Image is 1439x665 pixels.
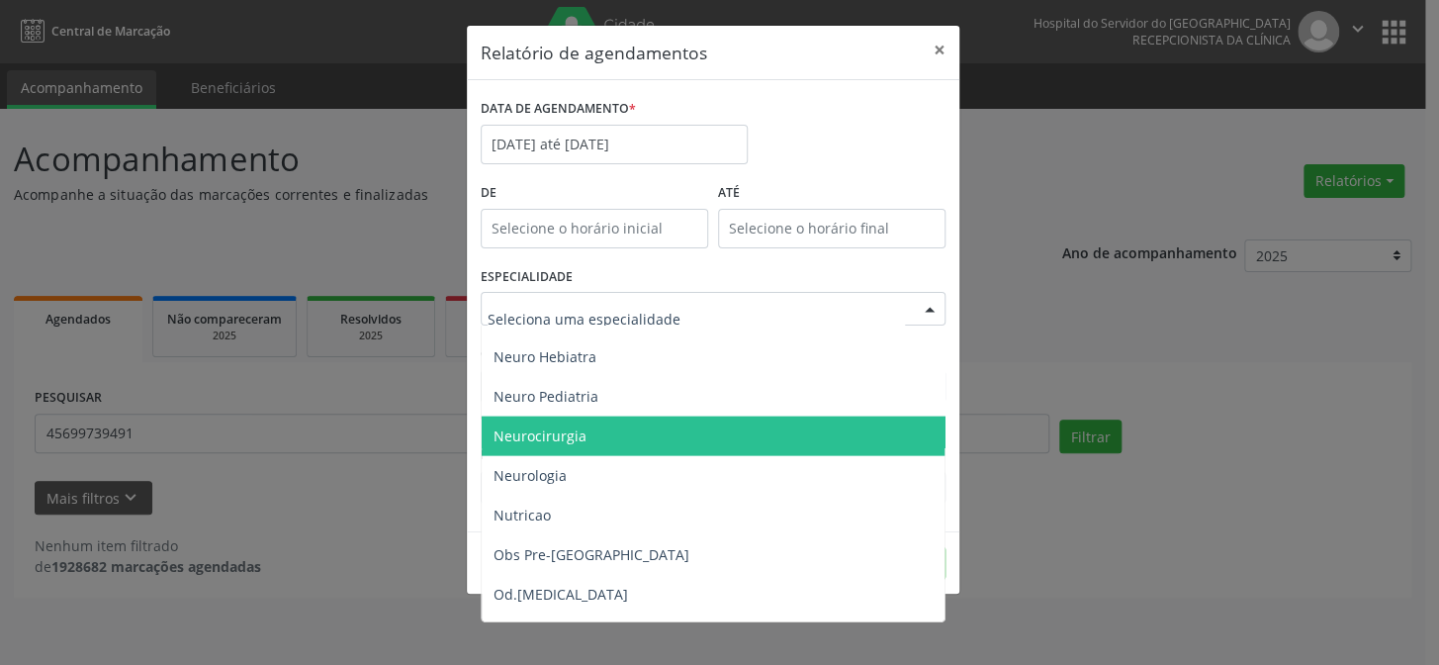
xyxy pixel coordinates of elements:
h5: Relatório de agendamentos [481,40,707,65]
label: ESPECIALIDADE [481,262,573,293]
span: Neurologia [494,465,567,484]
span: Obs Pre-[GEOGRAPHIC_DATA] [494,544,689,563]
label: ATÉ [718,178,945,209]
input: Selecione o horário final [718,209,945,248]
label: De [481,178,708,209]
label: DATA DE AGENDAMENTO [481,94,636,125]
span: Neuro Pediatria [494,386,598,405]
span: Neurocirurgia [494,426,586,444]
span: Neuro Hebiatra [494,346,596,365]
input: Selecione uma data ou intervalo [481,125,748,164]
span: Od.[MEDICAL_DATA] [494,584,628,603]
span: Nutricao [494,505,551,523]
input: Seleciona uma especialidade [488,299,905,338]
button: Close [920,26,959,74]
input: Selecione o horário inicial [481,209,708,248]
